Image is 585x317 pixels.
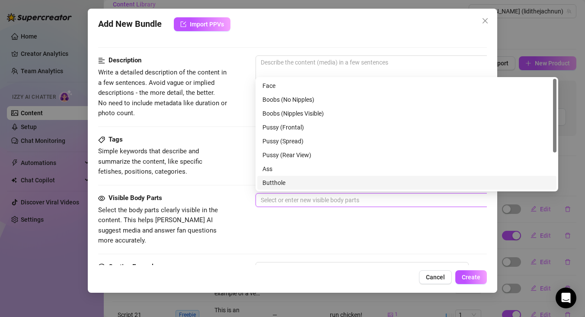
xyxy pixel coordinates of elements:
strong: Description [109,56,141,64]
div: Pussy (Frontal) [262,123,551,132]
span: Simple keywords that describe and summarize the content, like specific fetishes, positions, categ... [98,147,202,175]
div: Pussy (Rear View) [262,150,551,160]
div: Boobs (No Nipples) [262,95,551,104]
span: eye [98,195,105,202]
span: import [180,21,186,27]
div: Ass [262,164,551,174]
textarea: Here something special just for you 💕 [256,262,469,297]
button: Import PPVs [174,17,230,31]
span: Write a detailed description of the content in a few sentences. Avoid vague or implied descriptio... [98,68,227,117]
div: Butthole [257,176,556,190]
strong: Visible Body Parts [109,194,162,202]
div: Pussy (Rear View) [257,148,556,162]
span: Create [462,274,480,281]
span: tag [98,136,105,143]
button: Cancel [419,270,452,284]
div: Pussy (Spread) [257,134,556,148]
span: Cancel [426,274,445,281]
div: Face [257,79,556,93]
strong: Caption Example [109,263,157,271]
div: Boobs (No Nipples) [257,93,556,107]
div: Ass [257,162,556,176]
span: message [98,262,105,272]
div: Pussy (Frontal) [257,120,556,134]
button: Close [478,14,492,28]
div: Boobs (Nipples Visible) [257,107,556,120]
div: Open Intercom Messenger [556,288,576,308]
span: Import PPVs [190,21,224,28]
strong: Tags [109,136,123,143]
div: Boobs (Nipples Visible) [262,109,551,118]
span: Close [478,17,492,24]
div: Pussy (Spread) [262,136,551,146]
span: align-left [98,55,105,66]
div: Face [262,81,551,91]
span: close [482,17,489,24]
span: Add New Bundle [98,17,162,31]
button: Create [455,270,487,284]
div: Butthole [262,178,551,188]
span: Select the body parts clearly visible in the content. This helps [PERSON_NAME] AI suggest media a... [98,206,218,245]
